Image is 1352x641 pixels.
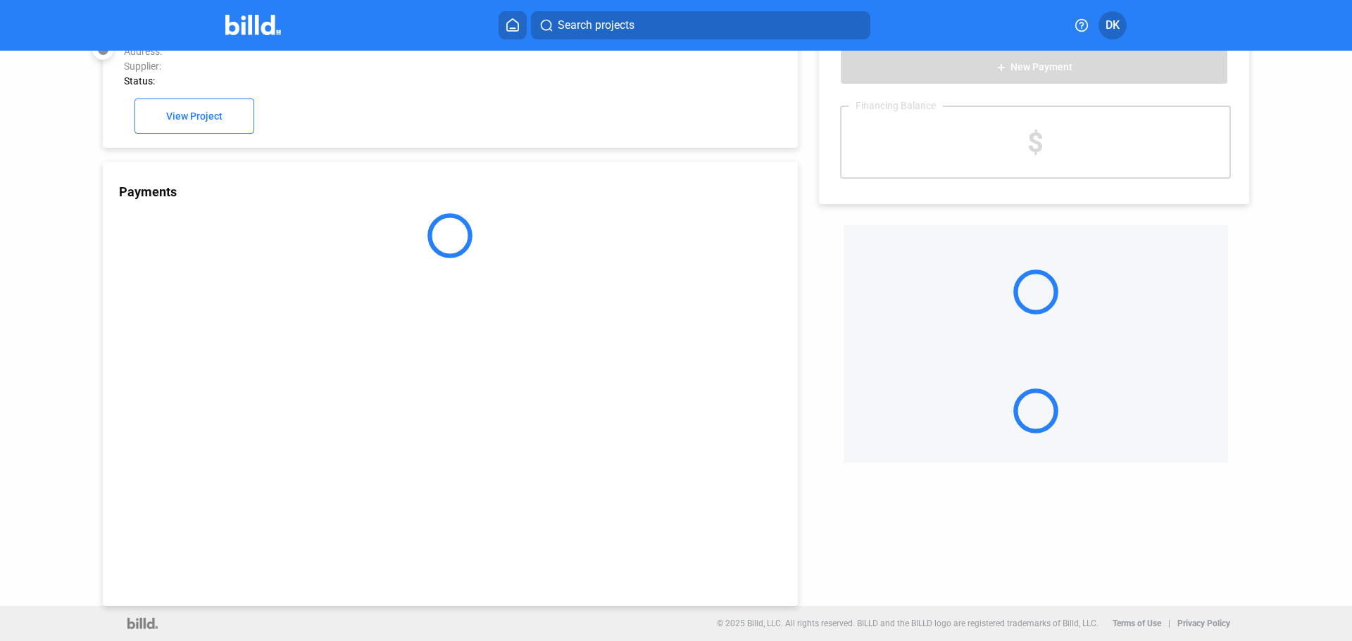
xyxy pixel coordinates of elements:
[1177,618,1230,628] b: Privacy Policy
[531,11,870,39] button: Search projects
[124,46,646,57] div: Address:
[849,100,943,111] div: Financing Balance
[134,99,254,134] button: View Project
[127,618,158,629] img: logo
[1098,11,1127,39] button: DK
[1113,618,1161,628] b: Terms of Use
[166,111,223,122] span: View Project
[840,49,1228,84] button: New Payment
[1010,62,1072,73] span: New Payment
[124,75,646,87] div: Status:
[119,184,798,199] div: Payments
[124,61,646,72] div: Supplier:
[717,618,1098,628] p: © 2025 Billd, LLC. All rights reserved. BILLD and the BILLD logo are registered trademarks of Bil...
[558,17,634,34] span: Search projects
[996,62,1007,73] mat-icon: add
[1106,17,1120,34] span: DK
[225,15,281,35] img: Billd Company Logo
[1168,618,1170,628] p: |
[841,107,1229,177] div: $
